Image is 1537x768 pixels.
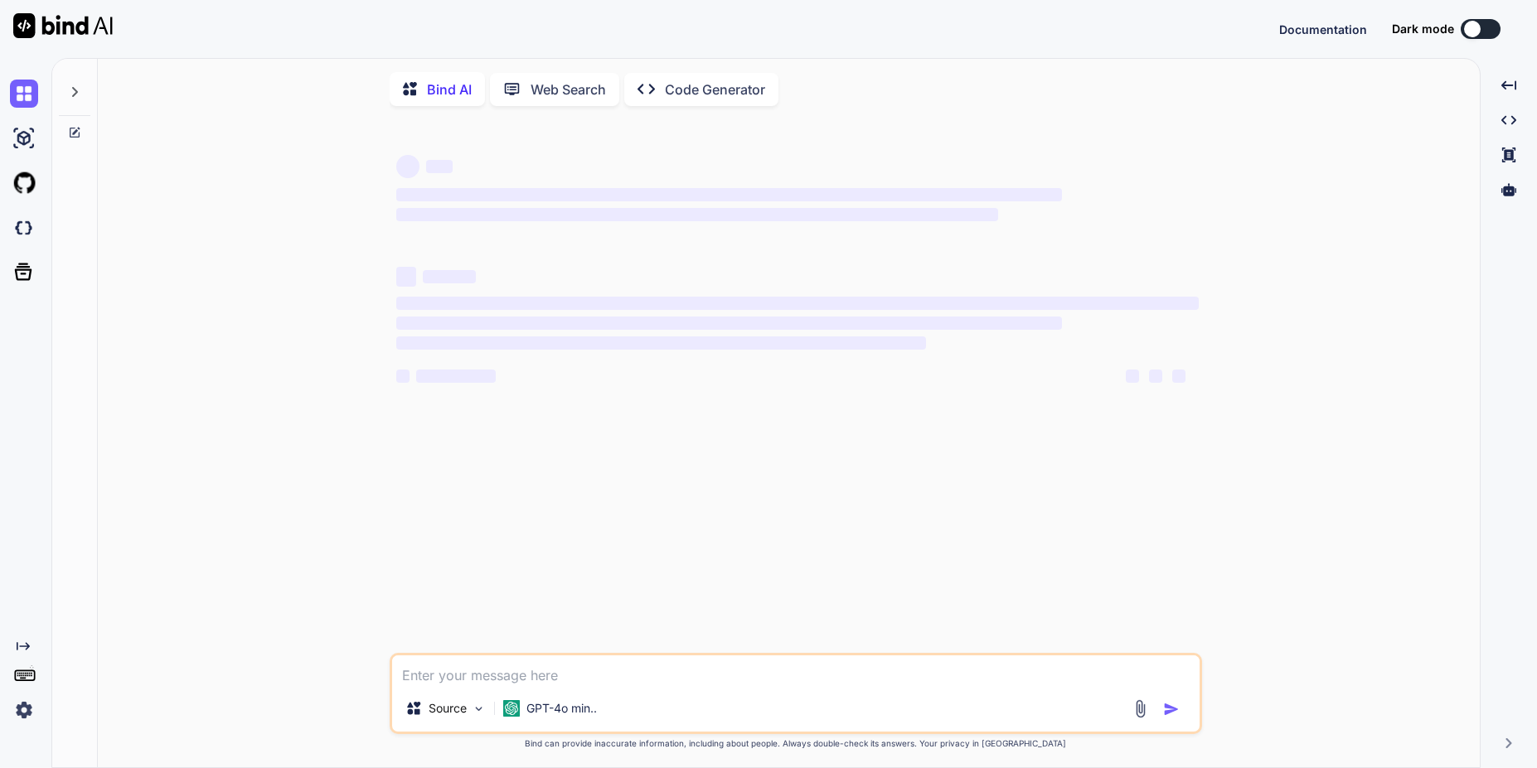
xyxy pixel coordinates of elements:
[503,700,520,717] img: GPT-4o mini
[396,208,998,221] span: ‌
[396,267,416,287] span: ‌
[10,80,38,108] img: chat
[10,696,38,724] img: settings
[423,270,476,283] span: ‌
[1131,699,1150,718] img: attachment
[1163,701,1180,717] img: icon
[1172,370,1185,383] span: ‌
[1149,370,1162,383] span: ‌
[426,160,453,173] span: ‌
[1279,21,1367,38] button: Documentation
[526,700,597,717] p: GPT-4o min..
[13,13,113,38] img: Bind AI
[10,169,38,197] img: githubLight
[396,155,419,178] span: ‌
[10,124,38,152] img: ai-studio
[1279,22,1367,36] span: Documentation
[396,336,926,350] span: ‌
[1126,370,1139,383] span: ‌
[429,700,467,717] p: Source
[396,370,410,383] span: ‌
[10,214,38,242] img: darkCloudIdeIcon
[416,370,496,383] span: ‌
[472,702,486,716] img: Pick Models
[396,188,1062,201] span: ‌
[396,297,1199,310] span: ‌
[665,80,765,99] p: Code Generator
[1392,21,1454,37] span: Dark mode
[531,80,606,99] p: Web Search
[396,316,1062,330] span: ‌
[390,737,1202,750] p: Bind can provide inaccurate information, including about people. Always double-check its answers....
[427,80,472,99] p: Bind AI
